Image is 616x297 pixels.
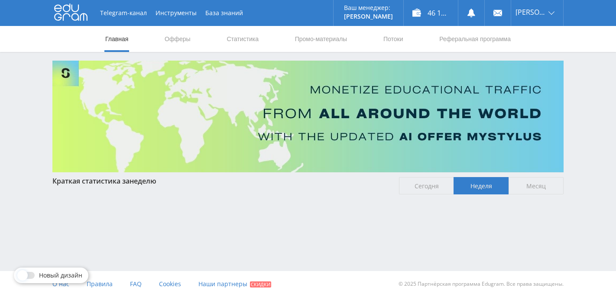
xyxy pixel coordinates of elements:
[383,26,404,52] a: Потоки
[344,13,393,20] p: [PERSON_NAME]
[438,26,512,52] a: Реферальная программа
[454,177,509,194] span: Неделя
[294,26,348,52] a: Промо-материалы
[509,177,564,194] span: Месяц
[159,271,181,297] a: Cookies
[52,271,69,297] a: О нас
[164,26,191,52] a: Офферы
[87,271,113,297] a: Правила
[198,280,247,288] span: Наши партнеры
[250,281,271,287] span: Скидки
[198,271,271,297] a: Наши партнеры Скидки
[159,280,181,288] span: Cookies
[52,61,564,172] img: Banner
[130,176,156,186] span: неделю
[312,271,564,297] div: © 2025 Партнёрская программа Edugram. Все права защищены.
[130,271,142,297] a: FAQ
[52,280,69,288] span: О нас
[130,280,142,288] span: FAQ
[226,26,259,52] a: Статистика
[87,280,113,288] span: Правила
[344,4,393,11] p: Ваш менеджер:
[52,177,390,185] div: Краткая статистика за
[104,26,129,52] a: Главная
[39,272,82,279] span: Новый дизайн
[515,9,546,16] span: [PERSON_NAME]
[399,177,454,194] span: Сегодня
